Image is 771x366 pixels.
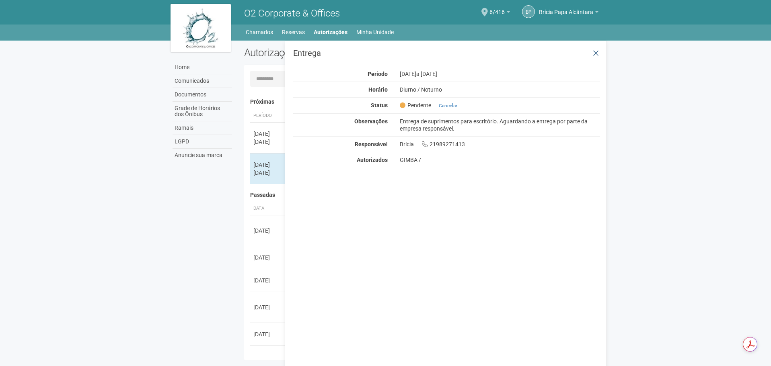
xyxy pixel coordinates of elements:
div: [DATE] [253,353,283,361]
div: Entrega de suprimentos para escritório. Aguardando a entrega por parte da empresa responsável. [394,118,607,132]
th: Data [250,202,286,215]
h4: Passadas [250,192,595,198]
a: Brícia Papa Alcântara [539,10,598,16]
a: Reservas [282,27,305,38]
div: [DATE] [253,169,283,177]
strong: Responsável [355,141,388,147]
h3: Entrega [293,49,600,57]
span: Pendente [400,102,431,109]
span: 6/416 [489,1,505,15]
th: Período [250,109,286,123]
a: BP [522,5,535,18]
div: [DATE] [253,130,283,138]
strong: Autorizados [357,157,388,163]
a: Ramais [173,121,232,135]
div: [DATE] [253,276,283,284]
a: Autorizações [314,27,347,38]
a: Documentos [173,88,232,102]
div: [DATE] [253,138,283,146]
div: [DATE] [394,70,607,78]
strong: Observações [354,118,388,125]
span: Brícia Papa Alcântara [539,1,593,15]
div: GIMBA / [400,156,600,164]
div: Brícia 21989271413 [394,141,607,148]
a: Comunicados [173,74,232,88]
span: O2 Corporate & Offices [244,8,340,19]
a: Grade de Horários dos Ônibus [173,102,232,121]
a: Home [173,61,232,74]
div: [DATE] [253,254,283,262]
a: 6/416 [489,10,510,16]
a: Chamados [246,27,273,38]
h2: Autorizações [244,47,416,59]
div: [DATE] [253,227,283,235]
a: LGPD [173,135,232,149]
img: logo.jpg [171,4,231,52]
div: [DATE] [253,161,283,169]
a: Cancelar [439,103,457,108]
h4: Próximas [250,99,595,105]
div: Diurno / Noturno [394,86,607,93]
div: [DATE] [253,303,283,311]
span: | [434,103,436,108]
strong: Período [368,71,388,77]
a: Minha Unidade [356,27,394,38]
div: [DATE] [253,330,283,338]
strong: Horário [368,86,388,93]
strong: Status [371,102,388,108]
span: a [DATE] [416,71,437,77]
a: Anuncie sua marca [173,149,232,162]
